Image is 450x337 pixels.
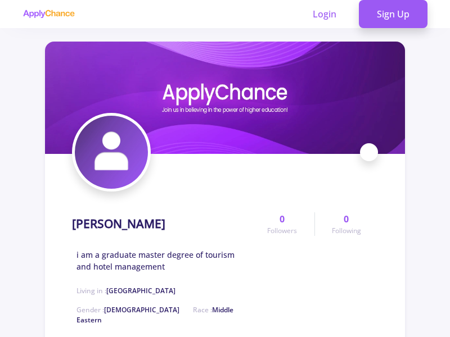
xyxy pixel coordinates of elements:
span: Following [332,226,361,236]
span: Gender : [76,305,179,315]
span: 0 [280,212,285,226]
a: 0Following [314,212,378,236]
span: Race : [76,305,233,325]
span: Followers [267,226,297,236]
img: niloofar babaeeavatar [75,116,148,189]
a: 0Followers [250,212,314,236]
img: niloofar babaeecover image [45,42,405,154]
img: applychance logo text only [22,10,75,19]
span: Middle Eastern [76,305,233,325]
span: [DEMOGRAPHIC_DATA] [104,305,179,315]
span: 0 [344,212,349,226]
span: [GEOGRAPHIC_DATA] [106,286,175,295]
h1: [PERSON_NAME] [72,217,165,231]
span: i am a graduate master degree of tourism and hotel management [76,249,250,272]
span: Living in : [76,286,175,295]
